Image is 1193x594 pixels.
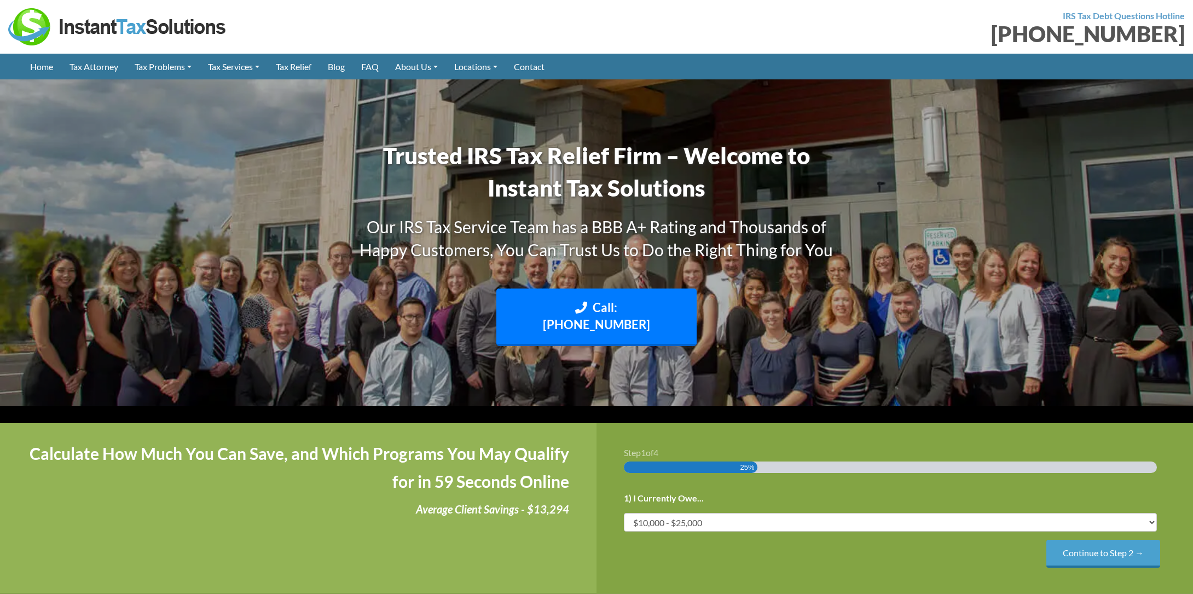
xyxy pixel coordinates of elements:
[126,54,200,79] a: Tax Problems
[624,448,1166,457] h3: Step of
[8,20,227,31] a: Instant Tax Solutions Logo
[353,54,387,79] a: FAQ
[1063,10,1185,21] strong: IRS Tax Debt Questions Hotline
[1046,540,1160,568] input: Continue to Step 2 →
[446,54,506,79] a: Locations
[506,54,553,79] a: Contact
[200,54,268,79] a: Tax Services
[496,289,697,347] a: Call: [PHONE_NUMBER]
[624,493,704,504] label: 1) I Currently Owe...
[345,215,848,261] h3: Our IRS Tax Service Team has a BBB A+ Rating and Thousands of Happy Customers, You Can Trust Us t...
[416,503,569,516] i: Average Client Savings - $13,294
[268,54,320,79] a: Tax Relief
[8,8,227,45] img: Instant Tax Solutions Logo
[641,447,646,458] span: 1
[605,23,1185,45] div: [PHONE_NUMBER]
[61,54,126,79] a: Tax Attorney
[27,440,569,495] h4: Calculate How Much You Can Save, and Which Programs You May Qualify for in 59 Seconds Online
[740,462,754,473] span: 25%
[345,140,848,204] h1: Trusted IRS Tax Relief Firm – Welcome to Instant Tax Solutions
[22,54,61,79] a: Home
[387,54,446,79] a: About Us
[320,54,353,79] a: Blog
[653,447,658,458] span: 4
